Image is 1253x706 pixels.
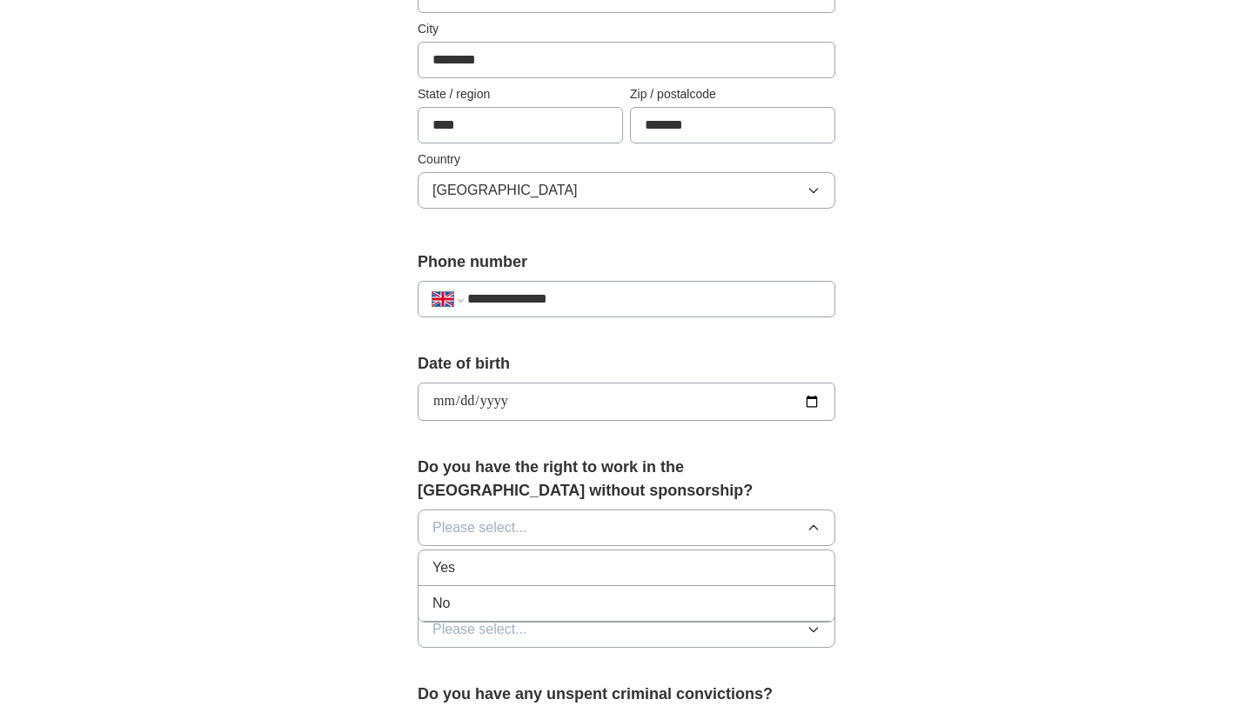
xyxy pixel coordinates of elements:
label: Zip / postalcode [630,85,835,103]
button: Please select... [418,510,835,546]
button: [GEOGRAPHIC_DATA] [418,172,835,209]
span: [GEOGRAPHIC_DATA] [432,180,578,201]
span: Yes [432,557,455,578]
label: City [418,20,835,38]
label: Phone number [418,250,835,274]
span: No [432,593,450,614]
label: Do you have the right to work in the [GEOGRAPHIC_DATA] without sponsorship? [418,456,835,503]
label: Do you have any unspent criminal convictions? [418,683,835,706]
label: Country [418,150,835,169]
label: Date of birth [418,352,835,376]
span: Please select... [432,619,527,640]
label: State / region [418,85,623,103]
span: Please select... [432,517,527,538]
button: Please select... [418,611,835,648]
